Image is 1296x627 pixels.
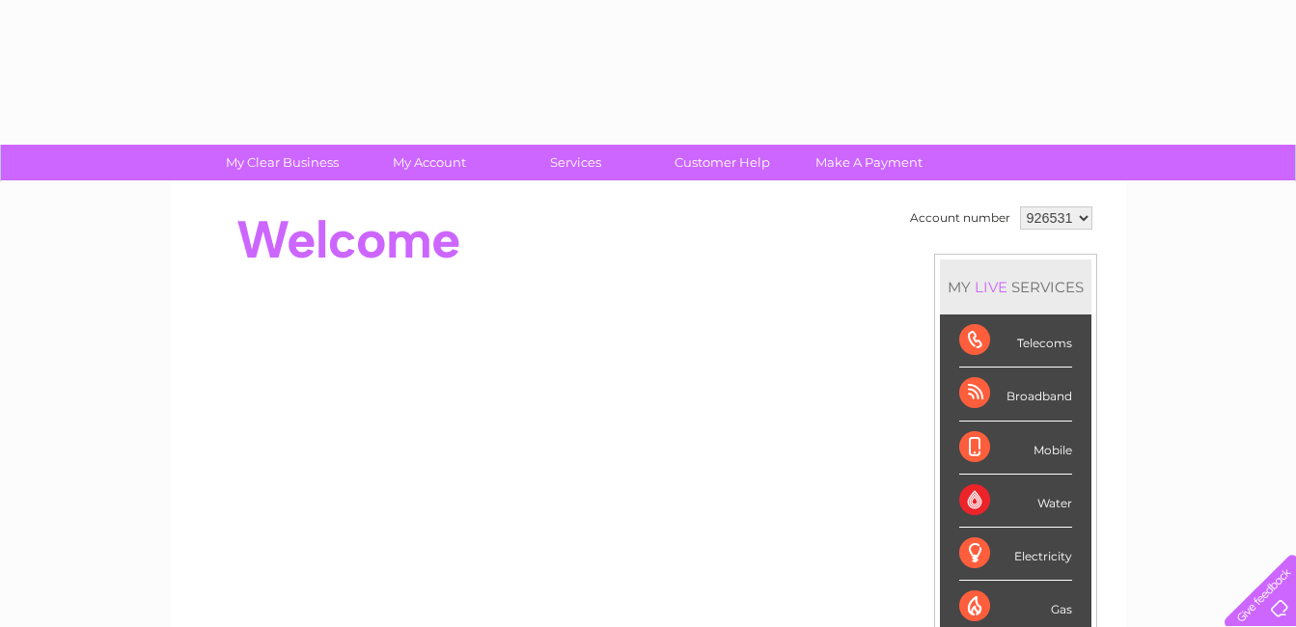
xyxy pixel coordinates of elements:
div: Water [959,475,1072,528]
a: My Account [349,145,509,180]
a: Make A Payment [789,145,949,180]
a: Services [496,145,655,180]
div: Broadband [959,368,1072,421]
div: Electricity [959,528,1072,581]
a: Customer Help [643,145,802,180]
div: MY SERVICES [940,259,1091,314]
td: Account number [905,202,1015,234]
div: Telecoms [959,314,1072,368]
div: LIVE [971,278,1011,296]
div: Mobile [959,422,1072,475]
a: My Clear Business [203,145,362,180]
